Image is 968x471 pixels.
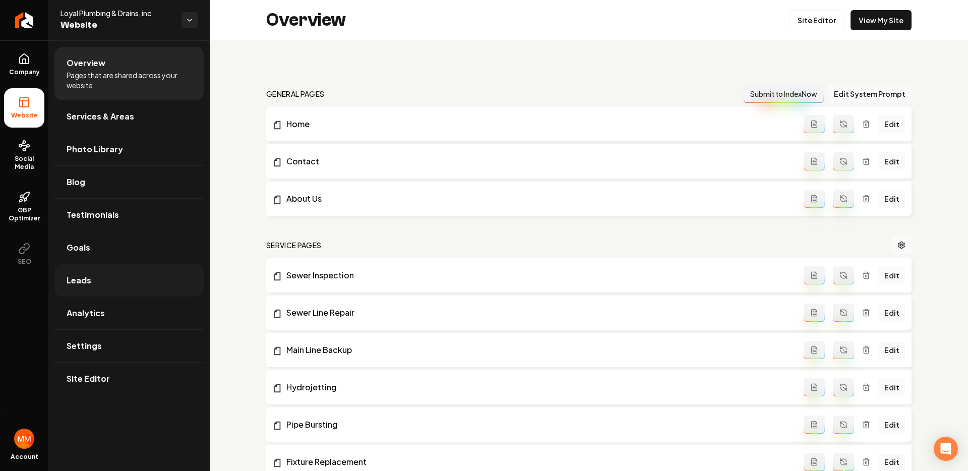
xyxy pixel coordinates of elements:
[4,206,44,222] span: GBP Optimizer
[804,115,825,133] button: Add admin page prompt
[11,453,38,461] span: Account
[4,45,44,84] a: Company
[266,89,325,99] h2: general pages
[5,68,44,76] span: Company
[54,133,204,165] a: Photo Library
[266,240,322,250] h2: Service Pages
[60,8,173,18] span: Loyal Plumbing & Drains, inc
[272,155,804,167] a: Contact
[4,132,44,179] a: Social Media
[67,57,105,69] span: Overview
[67,209,119,221] span: Testimonials
[4,155,44,171] span: Social Media
[54,231,204,264] a: Goals
[54,264,204,297] a: Leads
[67,110,134,123] span: Services & Areas
[272,269,804,281] a: Sewer Inspection
[67,340,102,352] span: Settings
[804,190,825,208] button: Add admin page prompt
[272,456,804,468] a: Fixture Replacement
[878,190,905,208] a: Edit
[878,416,905,434] a: Edit
[67,274,91,286] span: Leads
[804,453,825,471] button: Add admin page prompt
[14,429,34,449] button: Open user button
[934,437,958,461] div: Open Intercom Messenger
[804,378,825,396] button: Add admin page prompt
[878,453,905,471] a: Edit
[272,344,804,356] a: Main Line Backup
[878,266,905,284] a: Edit
[15,12,34,28] img: Rebolt Logo
[14,429,34,449] img: Matthew Meyer
[804,266,825,284] button: Add admin page prompt
[878,115,905,133] a: Edit
[878,152,905,170] a: Edit
[67,307,105,319] span: Analytics
[60,18,173,32] span: Website
[14,258,35,266] span: SEO
[54,297,204,329] a: Analytics
[878,378,905,396] a: Edit
[54,100,204,133] a: Services & Areas
[67,176,85,188] span: Blog
[7,111,42,120] span: Website
[804,304,825,322] button: Add admin page prompt
[804,416,825,434] button: Add admin page prompt
[828,85,912,103] button: Edit System Prompt
[4,234,44,274] button: SEO
[789,10,844,30] a: Site Editor
[272,118,804,130] a: Home
[54,199,204,231] a: Testimonials
[54,363,204,395] a: Site Editor
[67,373,110,385] span: Site Editor
[54,330,204,362] a: Settings
[878,304,905,322] a: Edit
[878,341,905,359] a: Edit
[804,152,825,170] button: Add admin page prompt
[272,193,804,205] a: About Us
[67,143,123,155] span: Photo Library
[67,242,90,254] span: Goals
[266,10,346,30] h2: Overview
[272,307,804,319] a: Sewer Line Repair
[4,183,44,230] a: GBP Optimizer
[851,10,912,30] a: View My Site
[67,70,192,90] span: Pages that are shared across your website.
[272,419,804,431] a: Pipe Bursting
[804,341,825,359] button: Add admin page prompt
[54,166,204,198] a: Blog
[744,85,824,103] button: Submit to IndexNow
[272,381,804,393] a: Hydrojetting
